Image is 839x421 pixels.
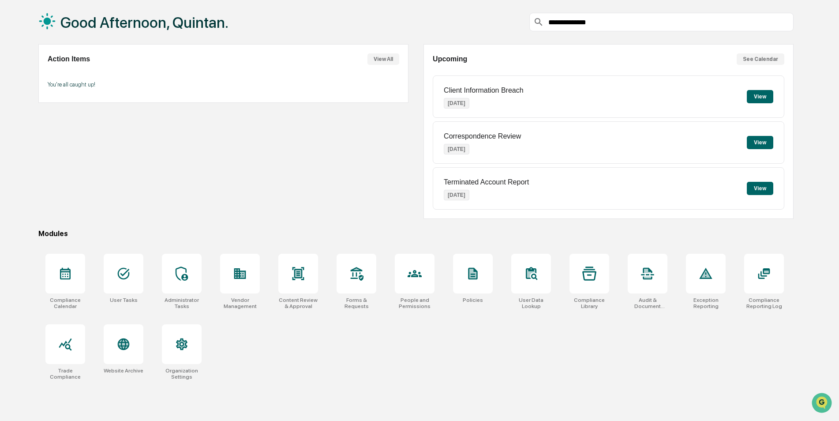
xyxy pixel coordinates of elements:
div: Exception Reporting [686,297,726,309]
div: 🗄️ [64,112,71,119]
div: 🖐️ [9,112,16,119]
button: View [747,90,773,103]
iframe: Open customer support [811,392,835,416]
p: You're all caught up! [48,81,399,88]
div: Compliance Calendar [45,297,85,309]
h2: Upcoming [433,55,467,63]
button: View [747,136,773,149]
h2: Action Items [48,55,90,63]
a: 🔎Data Lookup [5,124,59,140]
button: View All [367,53,399,65]
img: 1746055101610-c473b297-6a78-478c-a979-82029cc54cd1 [9,68,25,83]
div: Compliance Library [569,297,609,309]
div: Compliance Reporting Log [744,297,784,309]
div: 🔎 [9,129,16,136]
a: Powered byPylon [62,149,107,156]
div: People and Permissions [395,297,434,309]
button: View [747,182,773,195]
div: Policies [463,297,483,303]
div: Content Review & Approval [278,297,318,309]
div: User Data Lookup [511,297,551,309]
div: Modules [38,229,794,238]
div: Start new chat [30,68,145,76]
p: [DATE] [444,144,469,154]
a: 🖐️Preclearance [5,108,60,124]
p: [DATE] [444,98,469,109]
p: Terminated Account Report [444,178,529,186]
div: Organization Settings [162,368,202,380]
span: Preclearance [18,111,57,120]
div: We're available if you need us! [30,76,112,83]
div: Vendor Management [220,297,260,309]
button: Start new chat [150,70,161,81]
span: Pylon [88,150,107,156]
p: [DATE] [444,190,469,200]
p: Client Information Breach [444,86,524,94]
div: Administrator Tasks [162,297,202,309]
a: 🗄️Attestations [60,108,113,124]
div: Forms & Requests [337,297,376,309]
button: See Calendar [737,53,784,65]
div: Trade Compliance [45,368,85,380]
div: Audit & Document Logs [628,297,667,309]
span: Data Lookup [18,128,56,137]
p: Correspondence Review [444,132,521,140]
div: User Tasks [110,297,138,303]
h1: Good Afternoon, Quintan. [60,14,228,31]
input: Clear [23,40,146,49]
div: Website Archive [104,368,143,374]
p: How can we help? [9,19,161,33]
span: Attestations [73,111,109,120]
